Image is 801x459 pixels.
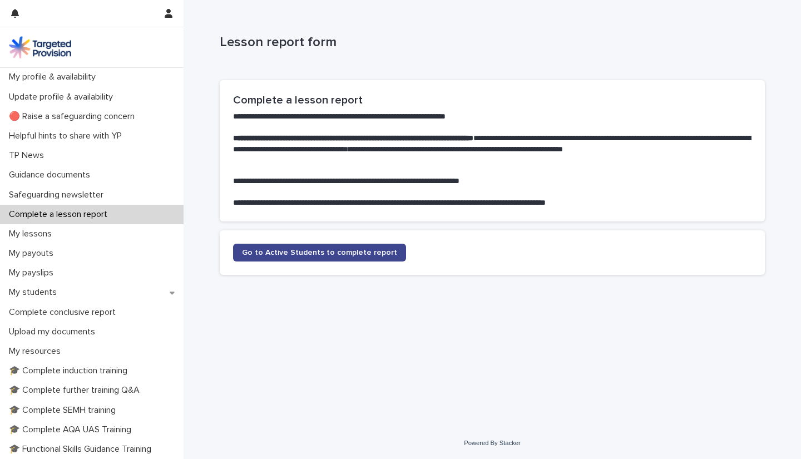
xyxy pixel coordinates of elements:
[4,209,116,220] p: Complete a lesson report
[4,170,99,180] p: Guidance documents
[4,385,149,396] p: 🎓 Complete further training Q&A
[233,93,751,107] h2: Complete a lesson report
[4,229,61,239] p: My lessons
[4,248,62,259] p: My payouts
[4,425,140,435] p: 🎓 Complete AQA UAS Training
[4,307,125,318] p: Complete conclusive report
[4,268,62,278] p: My payslips
[242,249,397,256] span: Go to Active Students to complete report
[4,405,125,416] p: 🎓 Complete SEMH training
[4,131,131,141] p: Helpful hints to share with YP
[220,34,760,51] p: Lesson report form
[9,36,71,58] img: M5nRWzHhSzIhMunXDL62
[4,111,144,122] p: 🔴 Raise a safeguarding concern
[4,444,160,455] p: 🎓 Functional Skills Guidance Training
[4,366,136,376] p: 🎓 Complete induction training
[4,327,104,337] p: Upload my documents
[4,150,53,161] p: TP News
[4,72,105,82] p: My profile & availability
[4,287,66,298] p: My students
[4,190,112,200] p: Safeguarding newsletter
[4,346,70,357] p: My resources
[233,244,406,261] a: Go to Active Students to complete report
[464,440,520,446] a: Powered By Stacker
[4,92,122,102] p: Update profile & availability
